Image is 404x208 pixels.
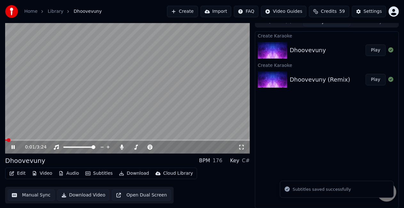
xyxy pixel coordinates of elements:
[290,46,326,55] div: Dhoovevuny
[309,6,349,17] button: Credits59
[321,8,337,15] span: Credits
[48,8,63,15] a: Library
[352,6,386,17] button: Settings
[199,157,210,164] div: BPM
[24,8,37,15] a: Home
[339,8,345,15] span: 59
[116,169,152,178] button: Download
[366,44,386,56] button: Play
[230,157,239,164] div: Key
[255,61,399,69] div: Create Karaoke
[5,156,45,165] div: Dhoovevuny
[234,6,258,17] button: FAQ
[56,169,82,178] button: Audio
[163,170,193,177] div: Cloud Library
[29,169,55,178] button: Video
[366,74,386,85] button: Play
[5,5,18,18] img: youka
[242,157,250,164] div: C#
[290,75,350,84] div: Dhoovevuny (Remix)
[25,144,40,150] div: /
[255,32,399,39] div: Create Karaoke
[7,169,28,178] button: Edit
[83,169,115,178] button: Subtitles
[36,144,46,150] span: 3:24
[213,157,223,164] div: 176
[261,6,306,17] button: Video Guides
[112,189,171,201] button: Open Dual Screen
[24,8,102,15] nav: breadcrumb
[74,8,102,15] span: Dhoovevuny
[364,8,382,15] div: Settings
[8,189,55,201] button: Manual Sync
[25,144,35,150] span: 0:01
[57,189,109,201] button: Download Video
[167,6,198,17] button: Create
[201,6,231,17] button: Import
[293,186,351,193] div: Subtitles saved successfully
